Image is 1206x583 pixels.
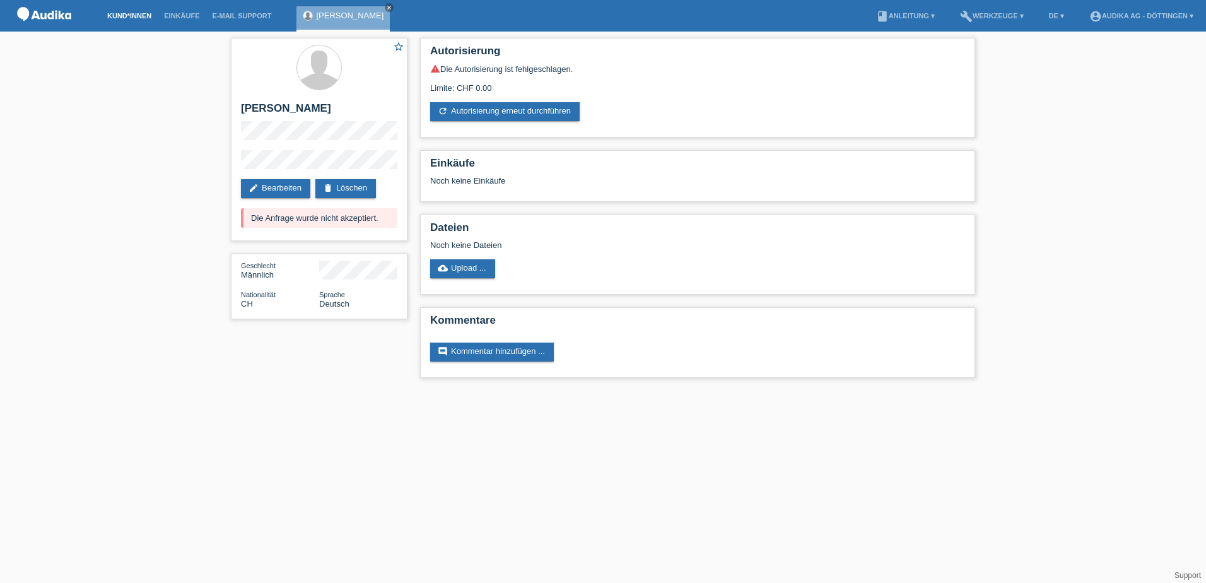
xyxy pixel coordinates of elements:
[430,176,965,195] div: Noch keine Einkäufe
[241,262,276,269] span: Geschlecht
[101,12,158,20] a: Kund*innen
[430,221,965,240] h2: Dateien
[438,263,448,273] i: cloud_upload
[249,183,259,193] i: edit
[385,3,394,12] a: close
[1089,10,1102,23] i: account_circle
[241,102,397,121] h2: [PERSON_NAME]
[430,64,965,74] div: Die Autorisierung ist fehlgeschlagen.
[954,12,1030,20] a: buildWerkzeuge ▾
[438,106,448,116] i: refresh
[430,259,495,278] a: cloud_uploadUpload ...
[393,41,404,54] a: star_border
[241,291,276,298] span: Nationalität
[319,291,345,298] span: Sprache
[241,179,310,198] a: editBearbeiten
[316,11,383,20] a: [PERSON_NAME]
[1174,571,1201,580] a: Support
[430,343,554,362] a: commentKommentar hinzufügen ...
[430,74,965,93] div: Limite: CHF 0.00
[315,179,376,198] a: deleteLöschen
[319,299,349,309] span: Deutsch
[241,261,319,280] div: Männlich
[876,10,889,23] i: book
[430,314,965,333] h2: Kommentare
[13,25,76,34] a: POS — MF Group
[430,157,965,176] h2: Einkäufe
[430,45,965,64] h2: Autorisierung
[430,240,816,250] div: Noch keine Dateien
[158,12,206,20] a: Einkäufe
[438,346,448,356] i: comment
[960,10,973,23] i: build
[323,183,333,193] i: delete
[430,102,580,121] a: refreshAutorisierung erneut durchführen
[430,64,440,74] i: warning
[241,299,253,309] span: Schweiz
[241,208,397,228] div: Die Anfrage wurde nicht akzeptiert.
[206,12,278,20] a: E-Mail Support
[1043,12,1070,20] a: DE ▾
[393,41,404,52] i: star_border
[386,4,392,11] i: close
[870,12,941,20] a: bookAnleitung ▾
[1083,12,1200,20] a: account_circleAudika AG - Döttingen ▾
